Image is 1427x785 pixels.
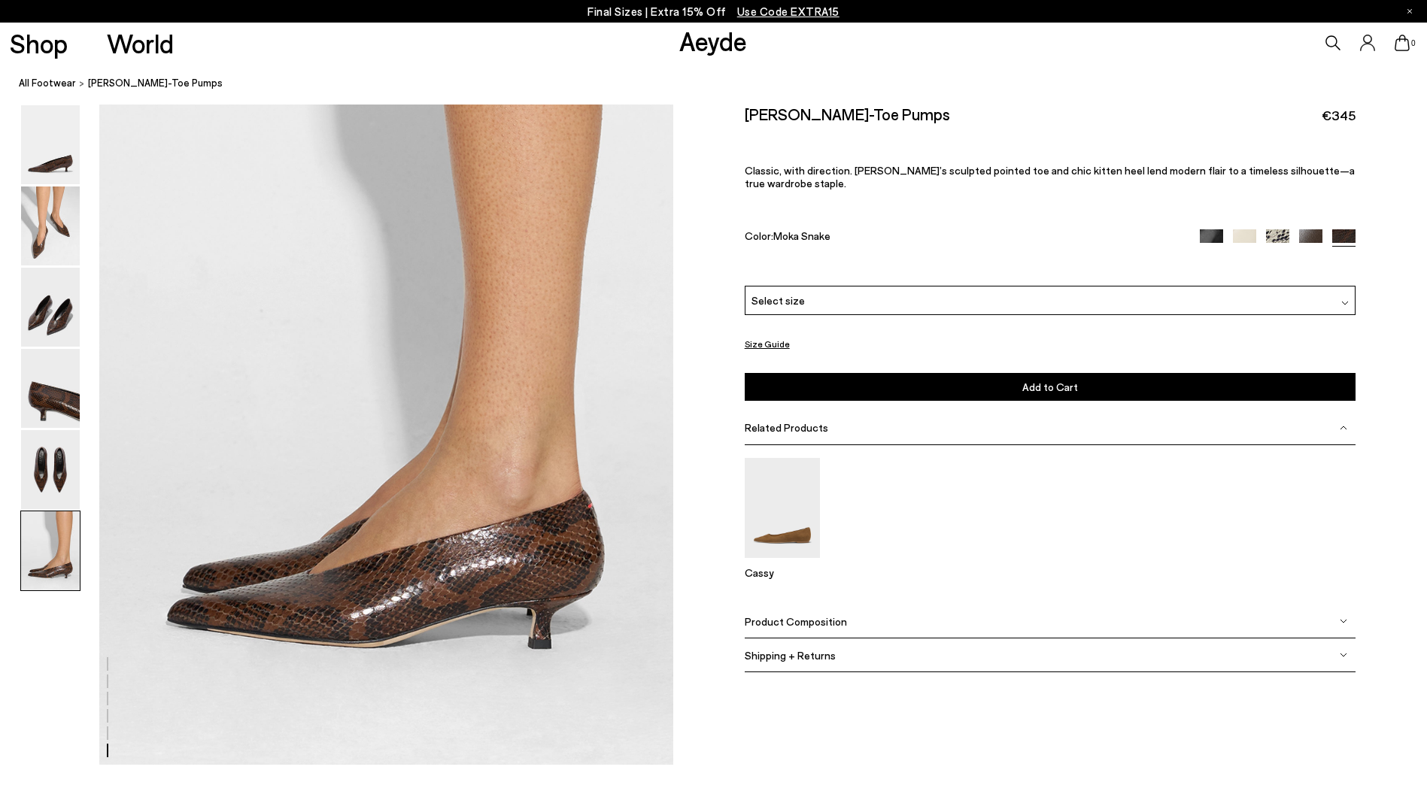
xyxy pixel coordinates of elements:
[1341,299,1349,307] img: svg%3E
[1022,380,1078,393] span: Add to Cart
[10,30,68,56] a: Shop
[745,229,1180,247] div: Color:
[745,105,950,123] h2: [PERSON_NAME]-Toe Pumps
[88,75,223,91] span: [PERSON_NAME]-Toe Pumps
[21,511,80,590] img: Clara Pointed-Toe Pumps - Image 6
[19,63,1427,105] nav: breadcrumb
[745,458,820,558] img: Cassy Pointed-Toe Suede Flats
[21,105,80,184] img: Clara Pointed-Toe Pumps - Image 1
[751,292,805,308] span: Select size
[745,373,1356,401] button: Add to Cart
[745,547,820,579] a: Cassy Pointed-Toe Suede Flats Cassy
[745,421,828,434] span: Related Products
[745,164,1356,189] p: Classic, with direction. [PERSON_NAME]’s sculpted pointed toe and chic kitten heel lend modern fl...
[737,5,840,18] span: Navigate to /collections/ss25-final-sizes
[21,349,80,428] img: Clara Pointed-Toe Pumps - Image 4
[19,75,76,91] a: All Footwear
[745,335,790,353] button: Size Guide
[21,430,80,509] img: Clara Pointed-Toe Pumps - Image 5
[21,268,80,347] img: Clara Pointed-Toe Pumps - Image 3
[107,30,174,56] a: World
[745,649,836,662] span: Shipping + Returns
[773,229,830,242] span: Moka Snake
[1395,35,1410,51] a: 0
[587,2,840,21] p: Final Sizes | Extra 15% Off
[21,186,80,265] img: Clara Pointed-Toe Pumps - Image 2
[1322,106,1356,125] span: €345
[745,615,847,628] span: Product Composition
[679,25,747,56] a: Aeyde
[745,566,820,579] p: Cassy
[1340,423,1347,431] img: svg%3E
[1340,617,1347,625] img: svg%3E
[1340,651,1347,659] img: svg%3E
[1410,39,1417,47] span: 0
